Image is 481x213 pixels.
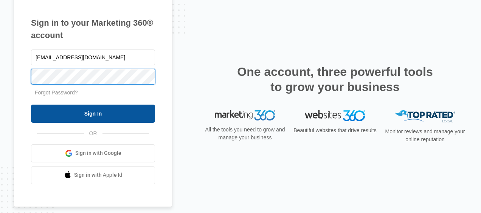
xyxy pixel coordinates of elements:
span: Sign in with Apple Id [74,171,123,179]
h2: One account, three powerful tools to grow your business [235,64,435,94]
span: OR [84,130,102,137]
p: Monitor reviews and manage your online reputation [383,128,467,144]
p: Beautiful websites that drive results [293,127,377,134]
h1: Sign in to your Marketing 360® account [31,17,155,42]
input: Sign In [31,105,155,123]
img: Websites 360 [305,110,365,121]
img: Top Rated Local [395,110,455,123]
span: Sign in with Google [75,149,121,157]
a: Sign in with Google [31,144,155,162]
p: All the tools you need to grow and manage your business [203,126,287,142]
a: Forgot Password? [35,90,78,96]
img: Marketing 360 [215,110,275,121]
a: Sign in with Apple Id [31,166,155,184]
input: Email [31,49,155,65]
